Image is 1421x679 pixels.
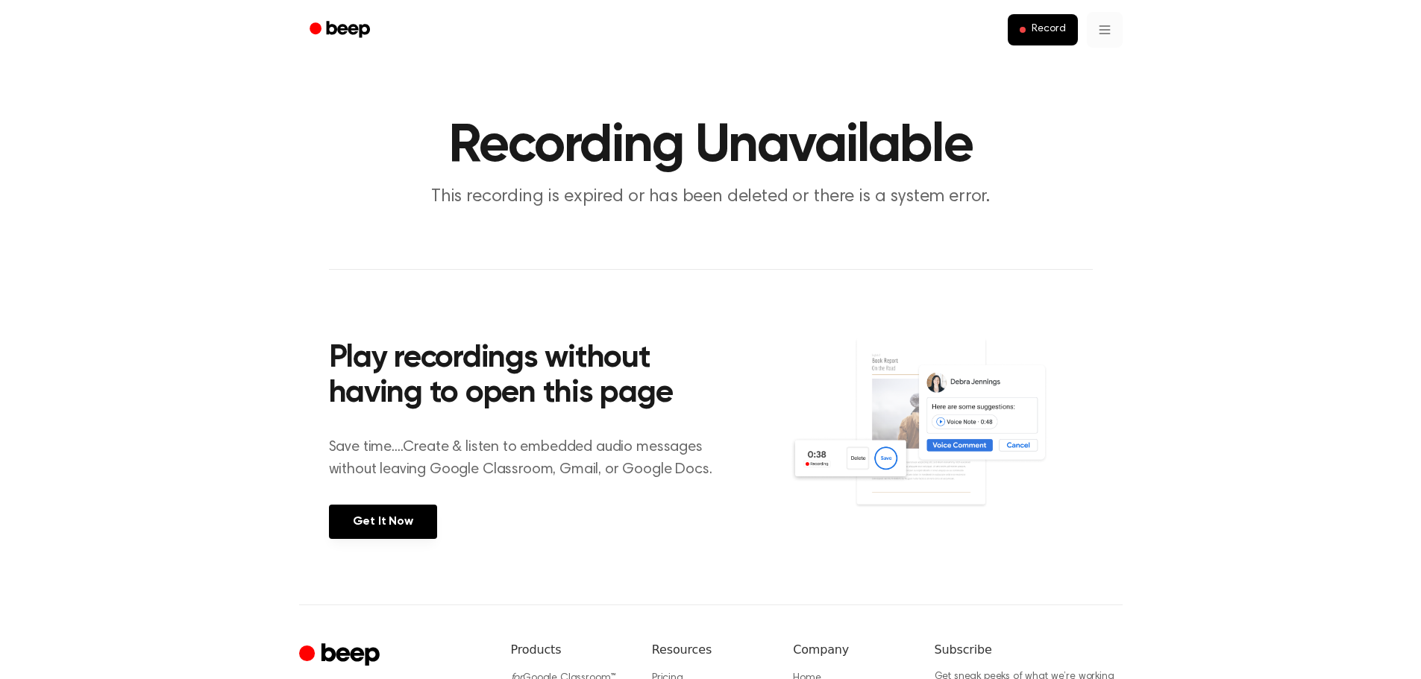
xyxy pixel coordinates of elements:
h6: Company [793,641,910,659]
img: Voice Comments on Docs and Recording Widget [790,337,1092,537]
p: Save time....Create & listen to embedded audio messages without leaving Google Classroom, Gmail, ... [329,436,731,481]
a: Get It Now [329,505,437,539]
a: Cruip [299,641,383,670]
h6: Products [511,641,628,659]
h6: Subscribe [935,641,1123,659]
h6: Resources [652,641,769,659]
a: Beep [299,16,383,45]
span: Record [1032,23,1065,37]
button: Record [1008,14,1077,45]
button: Open menu [1087,12,1123,48]
p: This recording is expired or has been deleted or there is a system error. [424,185,997,209]
h2: Play recordings without having to open this page [329,341,731,412]
h1: Recording Unavailable [329,119,1093,173]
